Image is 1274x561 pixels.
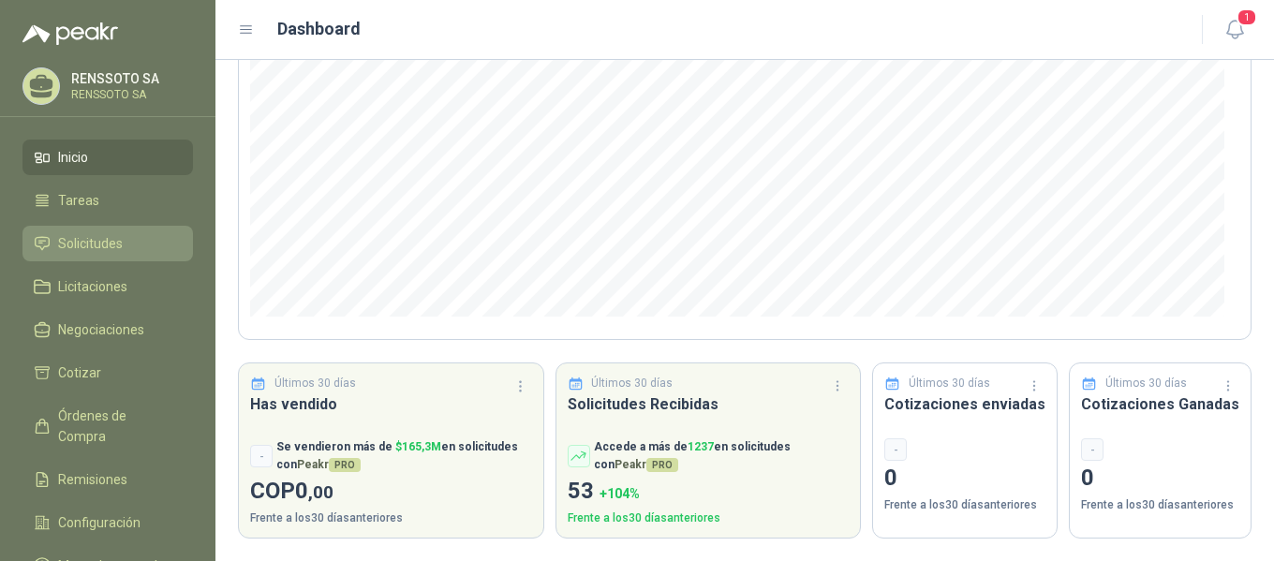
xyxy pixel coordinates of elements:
[884,438,907,461] div: -
[58,362,101,383] span: Cotizar
[58,276,127,297] span: Licitaciones
[58,406,175,447] span: Órdenes de Compra
[250,474,532,509] p: COP
[274,375,356,392] p: Últimos 30 días
[308,481,333,503] span: ,00
[615,458,678,471] span: Peakr
[1218,13,1252,47] button: 1
[71,89,188,100] p: RENSSOTO SA
[884,461,1045,496] p: 0
[884,496,1045,514] p: Frente a los 30 días anteriores
[295,478,333,504] span: 0
[250,509,532,527] p: Frente a los 30 días anteriores
[568,392,850,416] h3: Solicitudes Recibidas
[395,440,441,453] span: $ 165,3M
[71,72,188,85] p: RENSSOTO SA
[58,147,88,168] span: Inicio
[1081,461,1239,496] p: 0
[1081,496,1239,514] p: Frente a los 30 días anteriores
[1081,438,1104,461] div: -
[22,22,118,45] img: Logo peakr
[1081,392,1239,416] h3: Cotizaciones Ganadas
[1237,8,1257,26] span: 1
[884,392,1045,416] h3: Cotizaciones enviadas
[594,438,850,474] p: Accede a más de en solicitudes con
[22,140,193,175] a: Inicio
[329,458,361,472] span: PRO
[568,509,850,527] p: Frente a los 30 días anteriores
[58,512,141,533] span: Configuración
[22,183,193,218] a: Tareas
[909,375,990,392] p: Últimos 30 días
[58,469,127,490] span: Remisiones
[22,398,193,454] a: Órdenes de Compra
[22,355,193,391] a: Cotizar
[58,319,144,340] span: Negociaciones
[1105,375,1187,392] p: Últimos 30 días
[297,458,361,471] span: Peakr
[591,375,673,392] p: Últimos 30 días
[277,16,361,42] h1: Dashboard
[22,505,193,540] a: Configuración
[688,440,714,453] span: 1237
[58,190,99,211] span: Tareas
[646,458,678,472] span: PRO
[250,392,532,416] h3: Has vendido
[22,269,193,304] a: Licitaciones
[568,474,850,509] p: 53
[22,226,193,261] a: Solicitudes
[58,233,123,254] span: Solicitudes
[22,312,193,347] a: Negociaciones
[600,486,640,501] span: + 104 %
[22,462,193,497] a: Remisiones
[250,445,273,467] div: -
[276,438,532,474] p: Se vendieron más de en solicitudes con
